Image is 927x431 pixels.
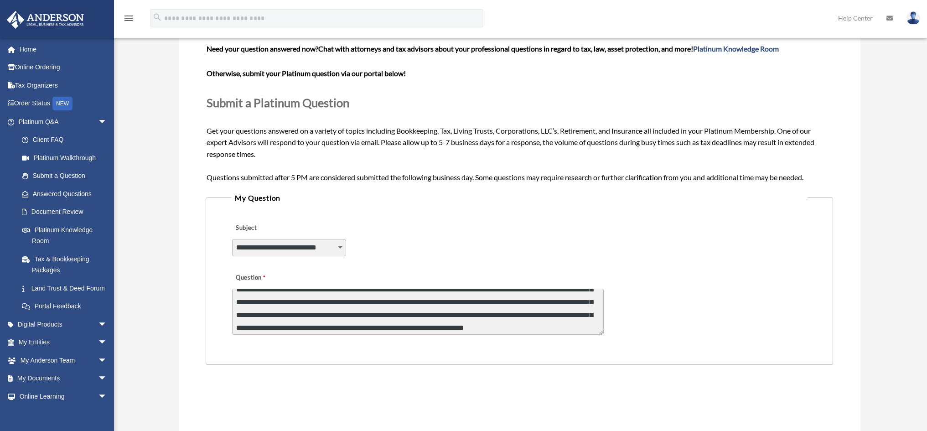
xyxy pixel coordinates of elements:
[6,58,121,77] a: Online Ordering
[4,11,87,29] img: Anderson Advisors Platinum Portal
[232,272,303,285] label: Question
[13,167,116,185] a: Submit a Question
[232,222,319,235] label: Subject
[13,185,121,203] a: Answered Questions
[906,11,920,25] img: User Pic
[207,69,406,78] b: Otherwise, submit your Platinum question via our portal below!
[6,315,121,333] a: Digital Productsarrow_drop_down
[208,393,347,429] iframe: reCAPTCHA
[6,94,121,113] a: Order StatusNEW
[6,369,121,388] a: My Documentsarrow_drop_down
[207,96,349,109] span: Submit a Platinum Question
[231,192,807,204] legend: My Question
[6,333,121,352] a: My Entitiesarrow_drop_down
[13,279,121,297] a: Land Trust & Deed Forum
[98,351,116,370] span: arrow_drop_down
[98,315,116,334] span: arrow_drop_down
[693,44,779,53] a: Platinum Knowledge Room
[13,297,121,316] a: Portal Feedback
[123,16,134,24] a: menu
[6,387,121,405] a: Online Learningarrow_drop_down
[98,113,116,131] span: arrow_drop_down
[6,351,121,369] a: My Anderson Teamarrow_drop_down
[6,113,121,131] a: Platinum Q&Aarrow_drop_down
[152,12,162,22] i: search
[98,333,116,352] span: arrow_drop_down
[6,76,121,94] a: Tax Organizers
[98,387,116,406] span: arrow_drop_down
[13,250,121,279] a: Tax & Bookkeeping Packages
[207,44,318,53] span: Need your question answered now?
[207,44,832,182] span: Get your questions answered on a variety of topics including Bookkeeping, Tax, Living Trusts, Cor...
[13,221,121,250] a: Platinum Knowledge Room
[6,40,121,58] a: Home
[318,44,779,53] span: Chat with attorneys and tax advisors about your professional questions in regard to tax, law, ass...
[123,13,134,24] i: menu
[13,149,121,167] a: Platinum Walkthrough
[13,203,121,221] a: Document Review
[13,131,121,149] a: Client FAQ
[98,369,116,388] span: arrow_drop_down
[52,97,73,110] div: NEW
